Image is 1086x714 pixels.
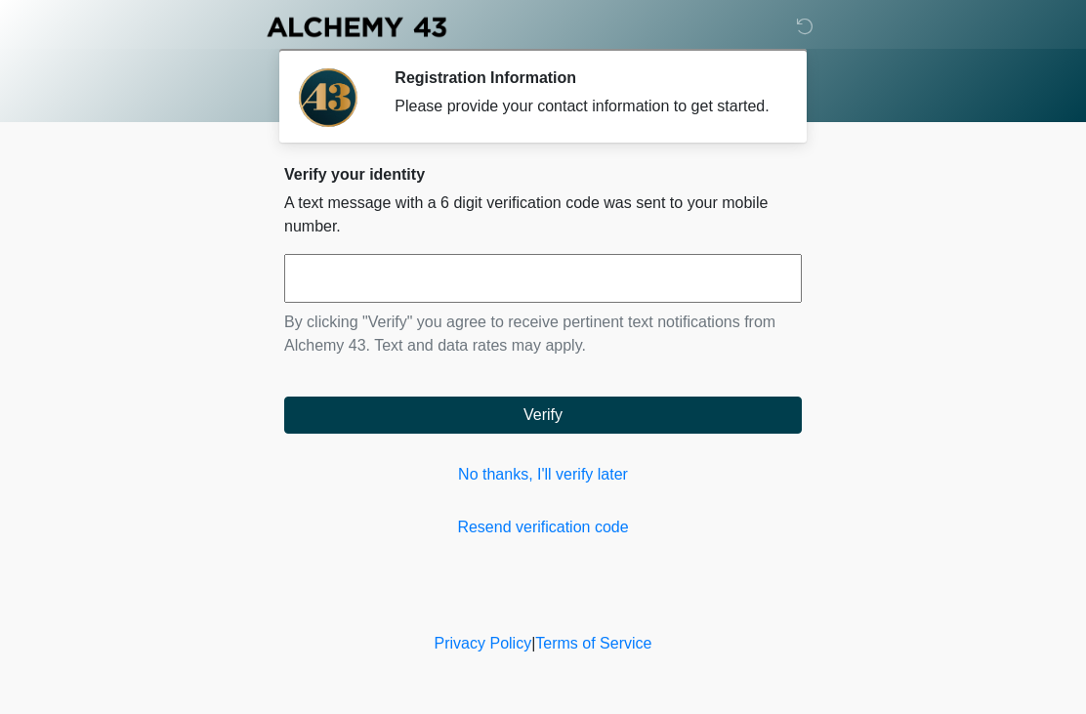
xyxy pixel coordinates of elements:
h2: Verify your identity [284,165,802,184]
a: No thanks, I'll verify later [284,463,802,486]
a: | [531,635,535,651]
p: A text message with a 6 digit verification code was sent to your mobile number. [284,191,802,238]
a: Privacy Policy [435,635,532,651]
img: Alchemy 43 Logo [265,15,448,39]
img: Agent Avatar [299,68,357,127]
button: Verify [284,397,802,434]
h2: Registration Information [395,68,773,87]
a: Resend verification code [284,516,802,539]
p: By clicking "Verify" you agree to receive pertinent text notifications from Alchemy 43. Text and ... [284,311,802,357]
a: Terms of Service [535,635,651,651]
div: Please provide your contact information to get started. [395,95,773,118]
